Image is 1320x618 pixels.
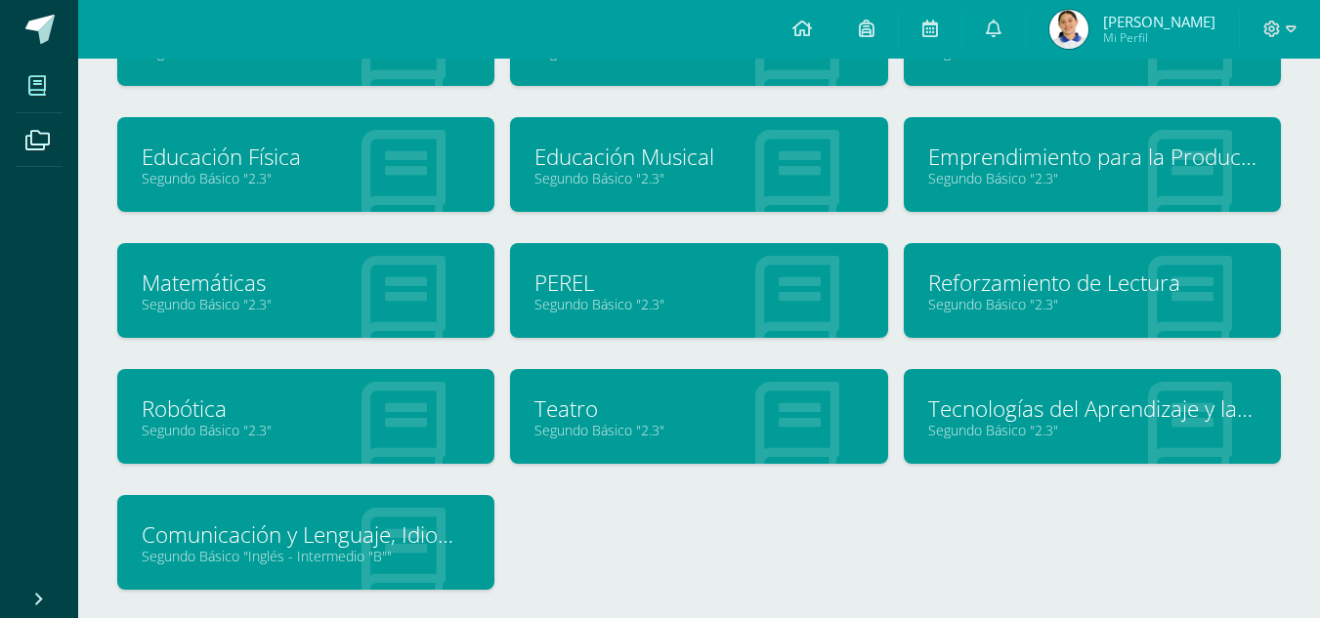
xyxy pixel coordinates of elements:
[534,421,863,439] a: Segundo Básico "2.3"
[1103,29,1215,46] span: Mi Perfil
[928,393,1256,424] a: Tecnologías del Aprendizaje y la Comunicación
[142,393,470,424] a: Robótica
[142,547,470,565] a: Segundo Básico "Inglés - Intermedio "B""
[534,169,863,187] a: Segundo Básico "2.3"
[534,393,863,424] a: Teatro
[534,295,863,313] a: Segundo Básico "2.3"
[1103,12,1215,31] span: [PERSON_NAME]
[534,268,863,298] a: PEREL
[928,295,1256,313] a: Segundo Básico "2.3"
[142,295,470,313] a: Segundo Básico "2.3"
[928,421,1256,439] a: Segundo Básico "2.3"
[1049,10,1088,49] img: 5085e44cdb9404f1d524c719e83a611b.png
[142,268,470,298] a: Matemáticas
[142,142,470,172] a: Educación Física
[928,142,1256,172] a: Emprendimiento para la Productividad
[928,169,1256,187] a: Segundo Básico "2.3"
[534,142,863,172] a: Educación Musical
[928,268,1256,298] a: Reforzamiento de Lectura
[142,519,470,550] a: Comunicación y Lenguaje, Idioma Extranjero
[142,169,470,187] a: Segundo Básico "2.3"
[142,421,470,439] a: Segundo Básico "2.3"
